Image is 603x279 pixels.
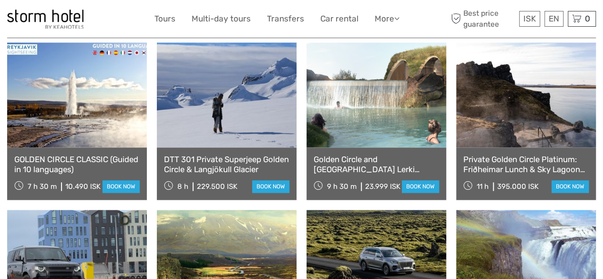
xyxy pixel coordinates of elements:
[320,12,358,26] a: Car rental
[110,15,121,26] button: Open LiveChat chat widget
[402,180,439,193] a: book now
[177,182,188,191] span: 8 h
[449,8,517,29] span: Best price guarantee
[497,182,539,191] div: 395.000 ISK
[154,12,175,26] a: Tours
[13,17,108,24] p: We're away right now. Please check back later!
[327,182,357,191] span: 9 h 30 m
[252,180,289,193] a: book now
[7,10,83,29] img: 100-ccb843ef-9ccf-4a27-8048-e049ba035d15_logo_small.jpg
[28,182,57,191] span: 7 h 30 m
[164,155,289,174] a: DTT 301 Private Superjeep Golden Circle & Langjökull Glacier
[552,180,589,193] a: book now
[583,14,592,23] span: 0
[14,155,140,174] a: GOLDEN CIRCLE CLASSIC (Guided in 10 languages)
[197,182,237,191] div: 229.500 ISK
[523,14,536,23] span: ISK
[267,12,304,26] a: Transfers
[365,182,400,191] div: 23.999 ISK
[65,182,101,191] div: 10.490 ISK
[544,11,563,27] div: EN
[375,12,399,26] a: More
[102,180,140,193] a: book now
[463,155,589,174] a: Private Golden Circle Platinum: Friðheimar Lunch & Sky Lagoon Day Tour
[192,12,251,26] a: Multi-day tours
[477,182,489,191] span: 11 h
[314,155,439,174] a: Golden Circle and [GEOGRAPHIC_DATA] Lerki Admission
